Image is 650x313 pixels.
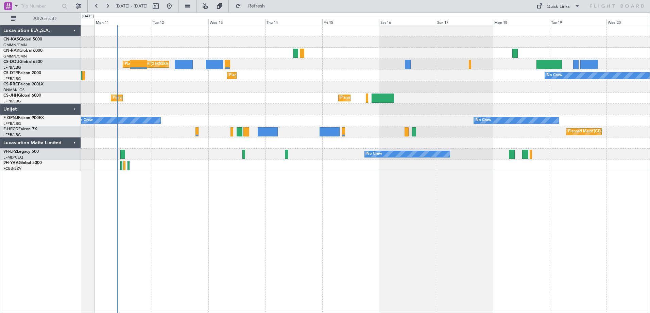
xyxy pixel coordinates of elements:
[3,161,19,165] span: 9H-YAA
[3,99,21,104] a: LFPB/LBG
[3,166,21,171] a: FCBB/BZV
[265,19,322,25] div: Thu 14
[3,127,18,131] span: F-HECD
[3,121,21,126] a: LFPB/LBG
[547,3,570,10] div: Quick Links
[3,150,17,154] span: 9H-LPZ
[152,19,208,25] div: Tue 12
[322,19,379,25] div: Fri 15
[7,13,74,24] button: All Aircraft
[340,93,447,103] div: Planned Maint [GEOGRAPHIC_DATA] ([GEOGRAPHIC_DATA])
[3,60,19,64] span: CS-DOU
[3,60,42,64] a: CS-DOUGlobal 6500
[3,116,44,120] a: F-GPNJFalcon 900EX
[3,116,18,120] span: F-GPNJ
[18,16,72,21] span: All Aircraft
[366,149,382,159] div: No Crew
[476,115,491,126] div: No Crew
[3,37,42,42] a: CN-KASGlobal 5000
[3,49,19,53] span: CN-RAK
[3,76,21,81] a: LFPB/LBG
[208,19,265,25] div: Wed 13
[493,19,550,25] div: Mon 18
[21,1,60,11] input: Trip Number
[3,94,18,98] span: CS-JHH
[436,19,493,25] div: Sun 17
[3,71,41,75] a: CS-DTRFalcon 2000
[3,150,39,154] a: 9H-LPZLegacy 500
[550,19,606,25] div: Tue 19
[242,4,271,9] span: Refresh
[3,155,23,160] a: LFMD/CEQ
[95,19,151,25] div: Mon 11
[77,115,93,126] div: No Crew
[3,132,21,137] a: LFPB/LBG
[3,54,27,59] a: GMMN/CMN
[533,1,583,12] button: Quick Links
[229,70,264,81] div: Planned Maint Sofia
[3,87,24,93] a: DNMM/LOS
[3,82,44,86] a: CS-RRCFalcon 900LX
[3,65,21,70] a: LFPB/LBG
[3,94,41,98] a: CS-JHHGlobal 6000
[3,82,18,86] span: CS-RRC
[232,1,273,12] button: Refresh
[3,71,18,75] span: CS-DTR
[113,93,220,103] div: Planned Maint [GEOGRAPHIC_DATA] ([GEOGRAPHIC_DATA])
[379,19,436,25] div: Sat 16
[3,161,42,165] a: 9H-YAAGlobal 5000
[3,49,42,53] a: CN-RAKGlobal 6000
[82,14,94,19] div: [DATE]
[3,37,19,42] span: CN-KAS
[3,127,37,131] a: F-HECDFalcon 7X
[125,59,232,69] div: Planned Maint [GEOGRAPHIC_DATA] ([GEOGRAPHIC_DATA])
[547,70,562,81] div: No Crew
[116,3,148,9] span: [DATE] - [DATE]
[3,43,27,48] a: GMMN/CMN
